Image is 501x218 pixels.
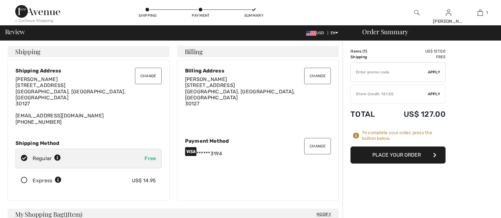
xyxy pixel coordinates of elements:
[304,68,331,84] button: Change
[15,48,41,55] span: Shipping
[386,54,446,60] td: Free
[185,48,203,55] span: Billing
[331,31,338,35] span: EN
[16,76,58,82] span: [PERSON_NAME]
[364,49,366,53] span: 1
[16,82,125,107] span: [STREET_ADDRESS] [GEOGRAPHIC_DATA], [GEOGRAPHIC_DATA], [GEOGRAPHIC_DATA] 30127
[350,103,386,125] td: Total
[446,9,451,16] a: Sign In
[350,54,386,60] td: Shipping
[33,177,61,184] div: Express
[465,9,496,16] a: 1
[386,103,446,125] td: US$ 127.00
[446,9,451,16] img: My Info
[414,9,420,16] img: search the website
[486,10,488,16] span: 1
[16,68,162,74] div: Shipping Address
[65,209,67,218] span: 1
[5,28,25,35] span: Review
[351,63,428,82] input: Promo code
[16,76,162,125] div: [EMAIL_ADDRESS][DOMAIN_NAME] [PHONE_NUMBER]
[185,76,227,82] span: [PERSON_NAME]
[16,140,162,146] div: Shipping Method
[386,48,446,54] td: US$ 127.00
[185,68,331,74] div: Billing Address
[306,31,316,36] img: US Dollar
[145,155,156,161] span: Free
[433,18,464,25] div: [PERSON_NAME]
[185,82,295,107] span: [STREET_ADDRESS] [GEOGRAPHIC_DATA], [GEOGRAPHIC_DATA], [GEOGRAPHIC_DATA] 30127
[135,68,162,84] button: Change
[185,138,331,144] div: Payment Method
[306,31,326,35] span: USD
[350,146,446,164] button: Place Your Order
[304,138,331,154] button: Change
[428,69,440,75] span: Apply
[355,28,497,35] div: Order Summary
[244,13,263,18] div: Summary
[362,130,446,141] div: To complete your order, press the button below.
[33,155,61,162] div: Regular
[138,13,157,18] div: Shipping
[132,177,156,184] div: US$ 14.95
[351,91,428,97] div: Store Credit: 121.55
[191,13,210,18] div: Payment
[15,5,60,18] img: 1ère Avenue
[478,9,483,16] img: My Bag
[317,211,331,217] span: Modify
[428,91,440,97] span: Apply
[350,48,386,54] td: Items ( )
[15,18,54,23] div: < Continue Shopping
